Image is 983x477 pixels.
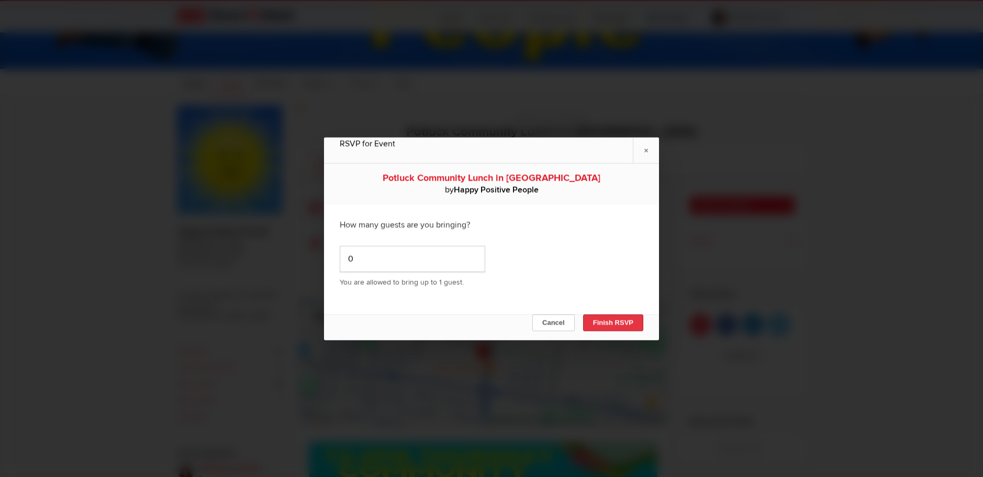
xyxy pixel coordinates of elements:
[340,184,643,195] div: by
[583,314,643,331] button: Finish RSVP
[454,184,539,195] b: Happy Positive People
[633,137,659,163] a: ×
[340,212,643,238] div: How many guests are you bringing?
[532,314,575,331] button: Cancel
[340,137,643,150] div: RSVP for Event
[340,171,643,184] div: Potluck Community Lunch in [GEOGRAPHIC_DATA]
[340,277,643,287] p: You are allowed to bring up to 1 guest.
